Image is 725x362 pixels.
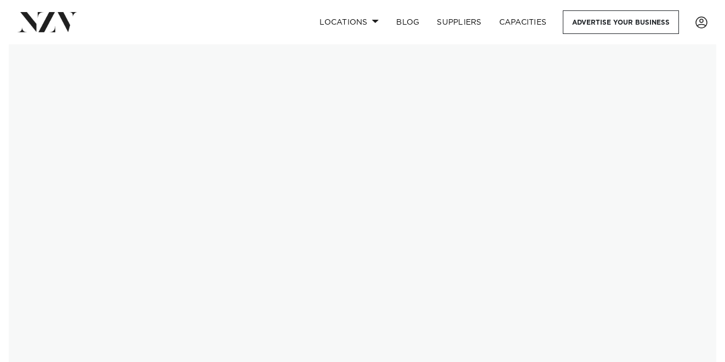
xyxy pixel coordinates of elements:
a: Capacities [490,10,556,34]
a: BLOG [387,10,428,34]
a: Advertise your business [563,10,679,34]
a: Locations [311,10,387,34]
a: SUPPLIERS [428,10,490,34]
img: nzv-logo.png [18,12,77,32]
